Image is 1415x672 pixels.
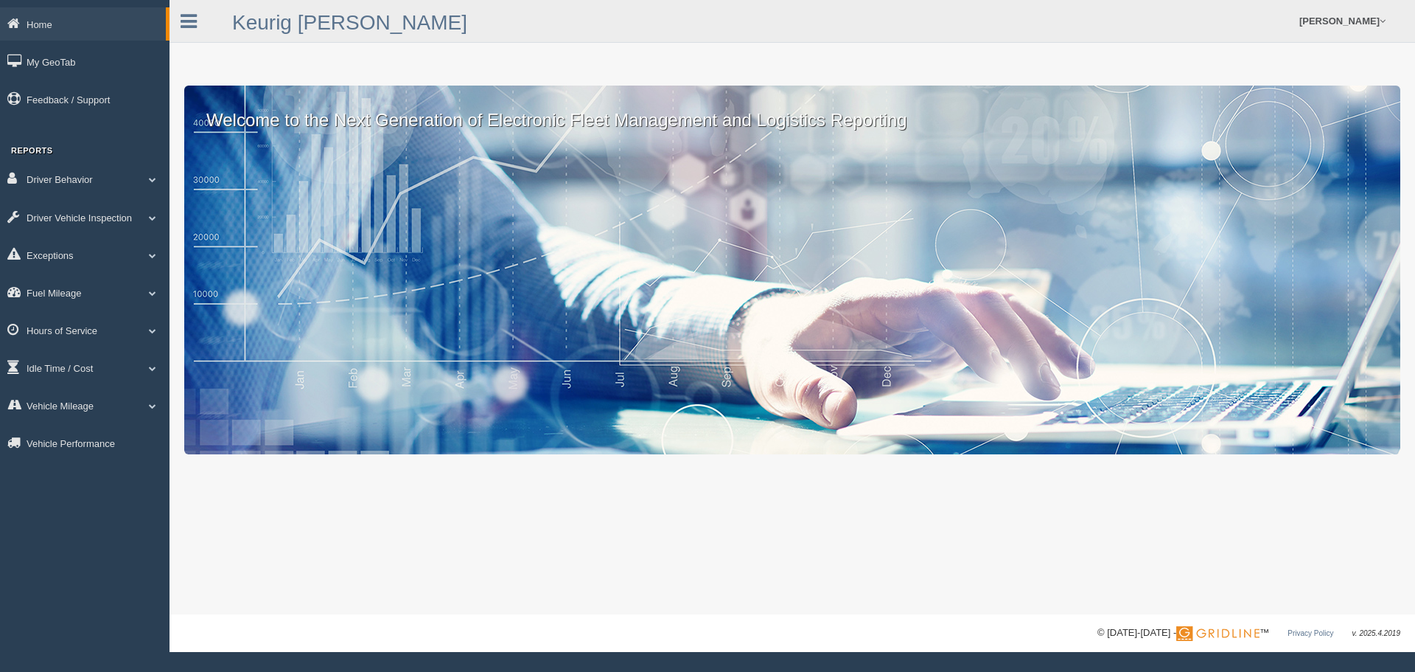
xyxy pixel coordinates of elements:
[232,11,467,34] a: Keurig [PERSON_NAME]
[1352,629,1400,637] span: v. 2025.4.2019
[1288,629,1333,637] a: Privacy Policy
[1097,626,1400,641] div: © [DATE]-[DATE] - ™
[1176,626,1259,641] img: Gridline
[184,86,1400,133] p: Welcome to the Next Generation of Electronic Fleet Management and Logistics Reporting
